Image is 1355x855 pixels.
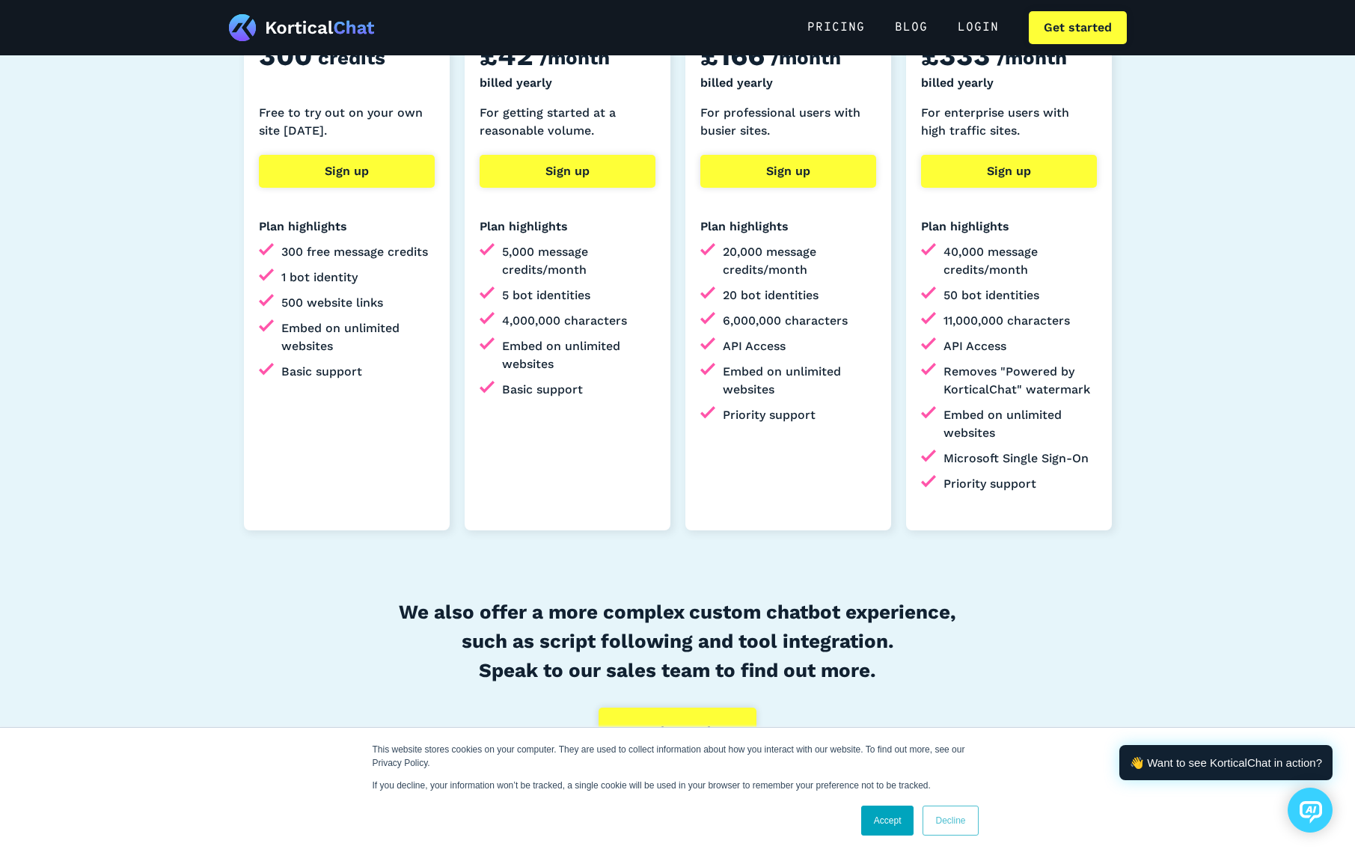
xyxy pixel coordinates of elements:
[480,218,655,236] p: Plan highlights
[700,74,876,92] p: billed yearly
[480,162,655,180] div: Sign up
[861,806,914,836] a: Accept
[943,337,1097,355] p: API Access
[943,450,1089,468] p: Microsoft Single Sign-On
[373,779,983,792] p: If you decline, your information won’t be tracked, a single cookie will be used in your browser t...
[1029,11,1127,44] a: Get started
[539,46,610,71] h3: /month
[502,286,655,304] p: 5 bot identities
[723,406,876,424] p: Priority support
[943,475,1036,493] p: Priority support
[880,11,943,44] a: BLOG
[373,743,983,770] p: This website stores cookies on your computer. They are used to collect information about how you ...
[502,243,655,279] p: 5,000 message credits/month
[480,104,655,140] p: For getting started at a reasonable volume.
[259,104,435,140] p: Free to try out on your own site [DATE].
[628,723,727,741] div: Speak to sales
[281,269,435,286] p: 1 bot identity
[281,319,435,355] p: Embed on unlimited websites
[921,218,1097,236] p: Plan highlights
[599,708,756,756] a: Speak to sales
[281,243,435,261] p: 300 free message credits
[921,37,991,74] h2: £333
[792,11,880,44] a: PRICING
[943,406,1097,442] p: Embed on unlimited websites
[921,104,1097,140] p: For enterprise users with high traffic sites.
[318,46,385,71] h3: credits
[723,312,876,330] p: 6,000,000 characters
[997,46,1067,71] h3: /month
[723,337,876,355] p: API Access
[700,104,876,140] p: For professional users with busier sites.
[943,243,1097,279] p: 40,000 message credits/month
[700,218,876,236] p: Plan highlights
[923,806,978,836] a: Decline
[943,286,1097,304] p: 50 bot identities
[502,381,655,399] p: Basic support
[943,11,1014,44] a: Login
[921,162,1097,180] div: Sign up
[943,312,1097,330] p: 11,000,000 characters
[502,337,655,373] p: Embed on unlimited websites
[723,286,876,304] p: 20 bot identities
[259,37,312,74] h2: 300
[723,363,876,399] p: Embed on unlimited websites
[700,37,765,74] h2: £166
[943,363,1097,399] p: Removes "Powered by KorticalChat" watermark
[480,74,655,92] p: billed yearly
[700,155,876,188] a: Sign up
[379,598,977,685] h3: We also offer a more complex custom chatbot experience, such as script following and tool integra...
[700,162,876,180] div: Sign up
[723,243,876,279] p: 20,000 message credits/month
[480,37,533,74] h2: £42
[259,155,435,188] a: Sign up
[259,218,435,236] p: Plan highlights
[771,46,841,71] h3: /month
[921,155,1097,188] a: Sign up
[480,155,655,188] a: Sign up
[921,74,1097,92] p: billed yearly
[502,312,655,330] p: 4,000,000 characters
[259,162,435,180] div: Sign up
[281,294,435,312] p: 500 website links
[281,363,435,381] p: Basic support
